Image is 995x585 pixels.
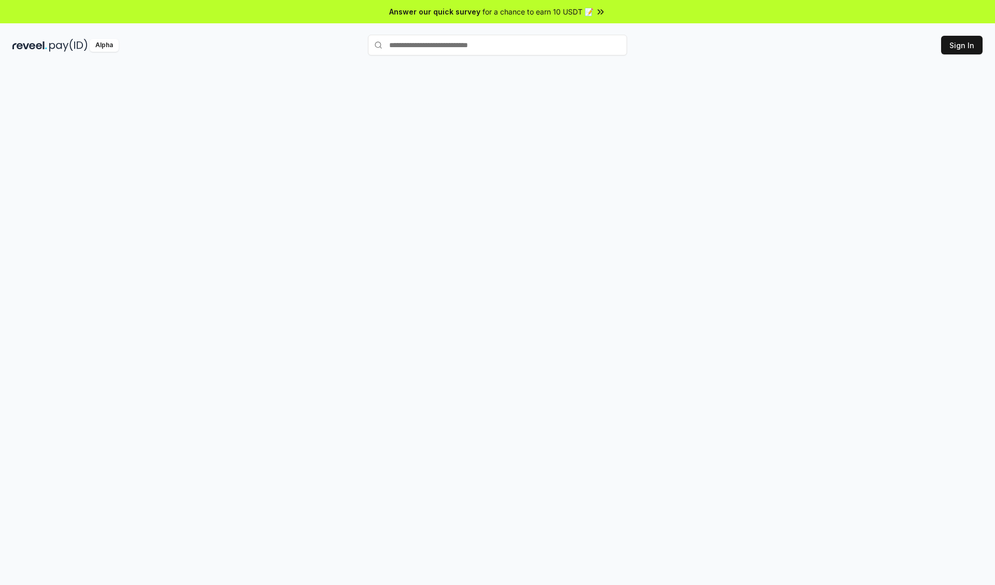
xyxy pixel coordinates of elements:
div: Alpha [90,39,119,52]
img: pay_id [49,39,88,52]
span: Answer our quick survey [389,6,480,17]
img: reveel_dark [12,39,47,52]
span: for a chance to earn 10 USDT 📝 [482,6,593,17]
button: Sign In [941,36,983,54]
